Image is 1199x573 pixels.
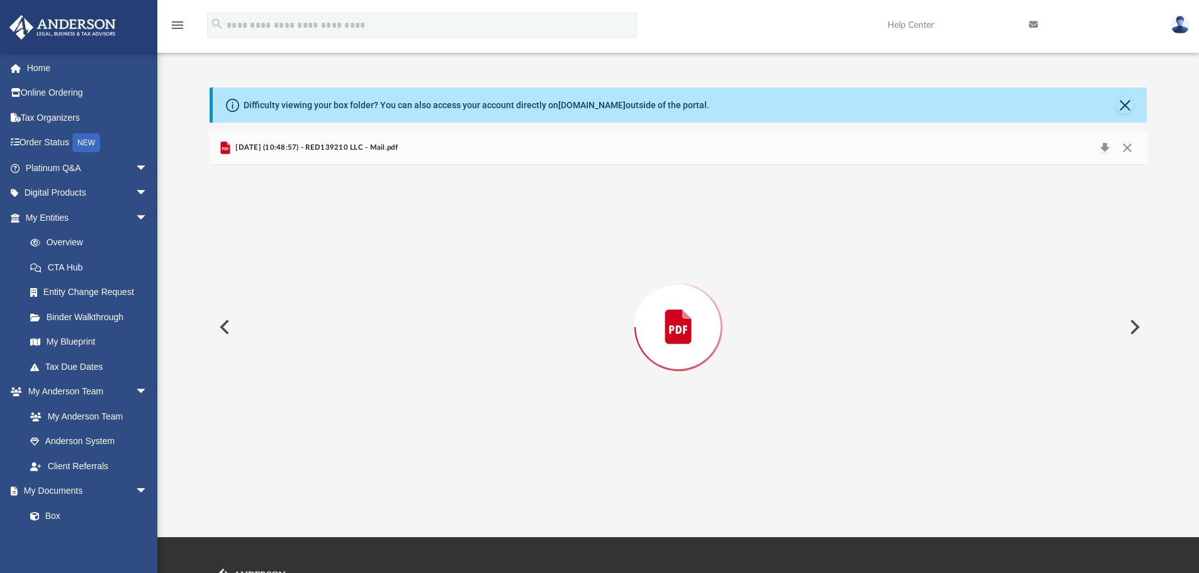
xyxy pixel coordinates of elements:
a: Binder Walkthrough [18,304,167,330]
a: menu [170,24,185,33]
a: Order StatusNEW [9,130,167,156]
img: User Pic [1171,16,1190,34]
a: Client Referrals [18,453,160,479]
div: Preview [210,131,1147,489]
a: Meeting Minutes [18,528,160,554]
button: Previous File [210,309,237,345]
button: Next File [1120,309,1147,345]
div: NEW [72,133,100,152]
span: arrow_drop_down [135,479,160,504]
span: arrow_drop_down [135,181,160,206]
span: arrow_drop_down [135,155,160,181]
span: arrow_drop_down [135,205,160,231]
a: My Documentsarrow_drop_down [9,479,160,504]
div: Difficulty viewing your box folder? You can also access your account directly on outside of the p... [244,99,709,112]
a: Overview [18,230,167,255]
a: Tax Due Dates [18,354,167,379]
a: My Blueprint [18,330,160,355]
a: My Entitiesarrow_drop_down [9,205,167,230]
a: My Anderson Teamarrow_drop_down [9,379,160,404]
a: Box [18,503,154,528]
a: Digital Productsarrow_drop_down [9,181,167,206]
a: My Anderson Team [18,404,154,429]
a: Home [9,55,167,81]
i: menu [170,18,185,33]
a: Tax Organizers [9,105,167,130]
a: CTA Hub [18,255,167,280]
span: arrow_drop_down [135,379,160,405]
img: Anderson Advisors Platinum Portal [6,15,120,40]
i: search [210,17,224,31]
a: Anderson System [18,429,160,454]
a: Entity Change Request [18,280,167,305]
a: Online Ordering [9,81,167,106]
span: [DATE] (10:48:57) - RED139210 LLC - Mail.pdf [233,142,398,153]
a: [DOMAIN_NAME] [558,100,626,110]
button: Download [1093,139,1116,157]
button: Close [1116,96,1134,114]
a: Platinum Q&Aarrow_drop_down [9,155,167,181]
button: Close [1116,139,1139,157]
